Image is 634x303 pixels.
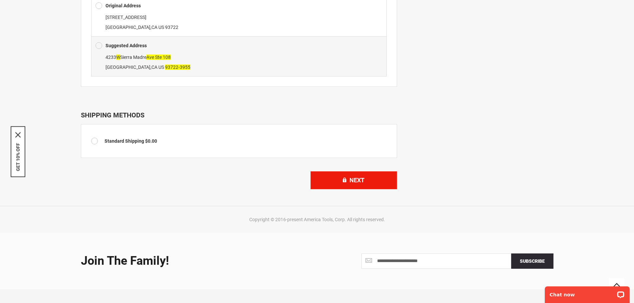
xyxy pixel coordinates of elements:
[165,65,190,70] span: 93722-3955
[81,111,397,119] div: Shipping Methods
[165,25,178,30] span: 93722
[311,171,397,189] button: Next
[511,253,553,269] button: Subscribe
[15,132,21,137] button: Close
[96,12,382,32] div: ,
[145,138,157,144] span: $0.00
[79,216,555,223] div: Copyright © 2016-present America Tools, Corp. All rights reserved.
[96,52,382,72] div: ,
[106,43,147,48] b: Suggested Address
[151,25,157,30] span: CA
[105,138,144,144] span: Standard Shipping
[151,65,157,70] span: CA
[106,25,150,30] span: [GEOGRAPHIC_DATA]
[15,143,21,171] button: GET 10% OFF
[81,254,312,268] div: Join the Family!
[15,132,21,137] svg: close icon
[520,258,545,264] span: Subscribe
[116,55,120,60] span: W
[106,65,150,70] span: [GEOGRAPHIC_DATA]
[158,65,164,70] span: US
[540,282,634,303] iframe: LiveChat chat widget
[106,15,146,20] span: [STREET_ADDRESS]
[106,3,141,8] b: Original Address
[106,55,171,60] span: 4233 Sierra Madre
[349,177,364,184] span: Next
[158,25,164,30] span: US
[146,55,171,60] span: Ave Ste 108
